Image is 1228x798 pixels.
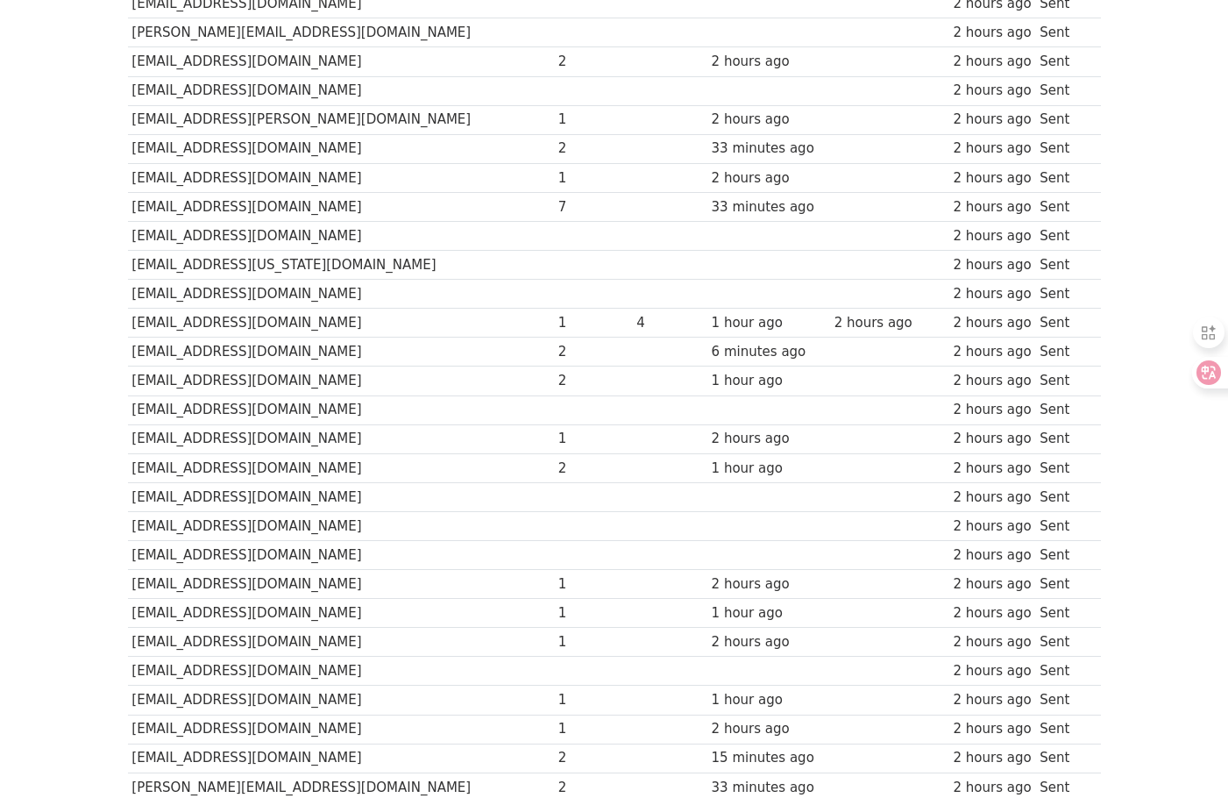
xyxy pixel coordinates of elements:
div: 1 [558,603,628,623]
div: 聊天小组件 [1140,714,1228,798]
div: 2 hours ago [953,313,1031,333]
td: [EMAIL_ADDRESS][DOMAIN_NAME] [128,134,554,163]
div: 33 minutes ago [712,778,826,798]
div: 2 [558,371,628,391]
td: Sent [1035,482,1091,511]
div: 1 [558,632,628,652]
div: 6 minutes ago [712,342,826,362]
div: 2 hours ago [953,429,1031,449]
div: 2 hours ago [953,255,1031,275]
td: Sent [1035,570,1091,599]
td: [EMAIL_ADDRESS][DOMAIN_NAME] [128,367,554,395]
td: [EMAIL_ADDRESS][DOMAIN_NAME] [128,453,554,482]
div: 2 hours ago [953,342,1031,362]
div: 1 [558,690,628,710]
div: 2 [558,748,628,768]
td: [EMAIL_ADDRESS][DOMAIN_NAME] [128,744,554,773]
div: 2 hours ago [712,429,826,449]
td: Sent [1035,599,1091,628]
td: Sent [1035,511,1091,540]
td: [EMAIL_ADDRESS][DOMAIN_NAME] [128,280,554,309]
td: [EMAIL_ADDRESS][DOMAIN_NAME] [128,395,554,424]
td: [EMAIL_ADDRESS][US_STATE][DOMAIN_NAME] [128,251,554,280]
td: Sent [1035,367,1091,395]
div: 2 hours ago [953,661,1031,681]
div: 1 hour ago [712,313,826,333]
td: [EMAIL_ADDRESS][DOMAIN_NAME] [128,163,554,192]
div: 2 hours ago [953,139,1031,159]
div: 1 [558,313,628,333]
div: 2 hours ago [953,719,1031,739]
div: 2 hours ago [953,632,1031,652]
div: 2 [558,342,628,362]
div: 1 hour ago [712,371,826,391]
div: 2 hours ago [953,603,1031,623]
td: [EMAIL_ADDRESS][DOMAIN_NAME] [128,511,554,540]
td: Sent [1035,395,1091,424]
td: Sent [1035,47,1091,76]
td: [PERSON_NAME][EMAIL_ADDRESS][DOMAIN_NAME] [128,18,554,47]
iframe: Chat Widget [1140,714,1228,798]
div: 2 hours ago [953,545,1031,566]
td: Sent [1035,453,1091,482]
div: 1 [558,574,628,595]
td: [EMAIL_ADDRESS][DOMAIN_NAME] [128,309,554,338]
td: Sent [1035,192,1091,221]
div: 2 [558,778,628,798]
div: 2 hours ago [953,52,1031,72]
td: Sent [1035,715,1091,744]
div: 1 hour ago [712,459,826,479]
td: Sent [1035,134,1091,163]
div: 15 minutes ago [712,748,826,768]
div: 1 [558,168,628,189]
div: 2 hours ago [953,23,1031,43]
td: [EMAIL_ADDRESS][DOMAIN_NAME] [128,715,554,744]
div: 2 hours ago [953,748,1031,768]
td: [EMAIL_ADDRESS][DOMAIN_NAME] [128,599,554,628]
div: 2 hours ago [953,488,1031,508]
div: 2 hours ago [712,110,826,130]
div: 4 [636,313,703,333]
td: Sent [1035,309,1091,338]
div: 2 hours ago [953,284,1031,304]
div: 2 [558,139,628,159]
td: Sent [1035,686,1091,715]
td: [EMAIL_ADDRESS][DOMAIN_NAME] [128,657,554,686]
div: 2 [558,459,628,479]
div: 2 hours ago [712,719,826,739]
div: 2 hours ago [953,226,1031,246]
div: 2 hours ago [953,371,1031,391]
div: 2 hours ago [712,52,826,72]
div: 7 [558,197,628,217]
td: [EMAIL_ADDRESS][PERSON_NAME][DOMAIN_NAME] [128,105,554,134]
td: Sent [1035,163,1091,192]
td: Sent [1035,424,1091,453]
td: Sent [1035,338,1091,367]
td: [EMAIL_ADDRESS][DOMAIN_NAME] [128,47,554,76]
div: 2 hours ago [953,400,1031,420]
div: 2 hours ago [953,168,1031,189]
div: 1 [558,110,628,130]
td: [EMAIL_ADDRESS][DOMAIN_NAME] [128,570,554,599]
td: [EMAIL_ADDRESS][DOMAIN_NAME] [128,192,554,221]
div: 1 [558,719,628,739]
div: 33 minutes ago [712,197,826,217]
div: 1 [558,429,628,449]
td: Sent [1035,76,1091,105]
div: 2 hours ago [712,168,826,189]
td: Sent [1035,105,1091,134]
td: [EMAIL_ADDRESS][DOMAIN_NAME] [128,424,554,453]
td: [EMAIL_ADDRESS][DOMAIN_NAME] [128,482,554,511]
td: Sent [1035,657,1091,686]
div: 2 hours ago [953,459,1031,479]
td: Sent [1035,628,1091,657]
td: [EMAIL_ADDRESS][DOMAIN_NAME] [128,541,554,570]
div: 2 hours ago [712,632,826,652]
td: [EMAIL_ADDRESS][DOMAIN_NAME] [128,221,554,250]
div: 2 hours ago [953,517,1031,537]
td: [EMAIL_ADDRESS][DOMAIN_NAME] [128,76,554,105]
td: [EMAIL_ADDRESS][DOMAIN_NAME] [128,686,554,715]
div: 1 hour ago [712,603,826,623]
td: [EMAIL_ADDRESS][DOMAIN_NAME] [128,628,554,657]
div: 2 hours ago [834,313,945,333]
